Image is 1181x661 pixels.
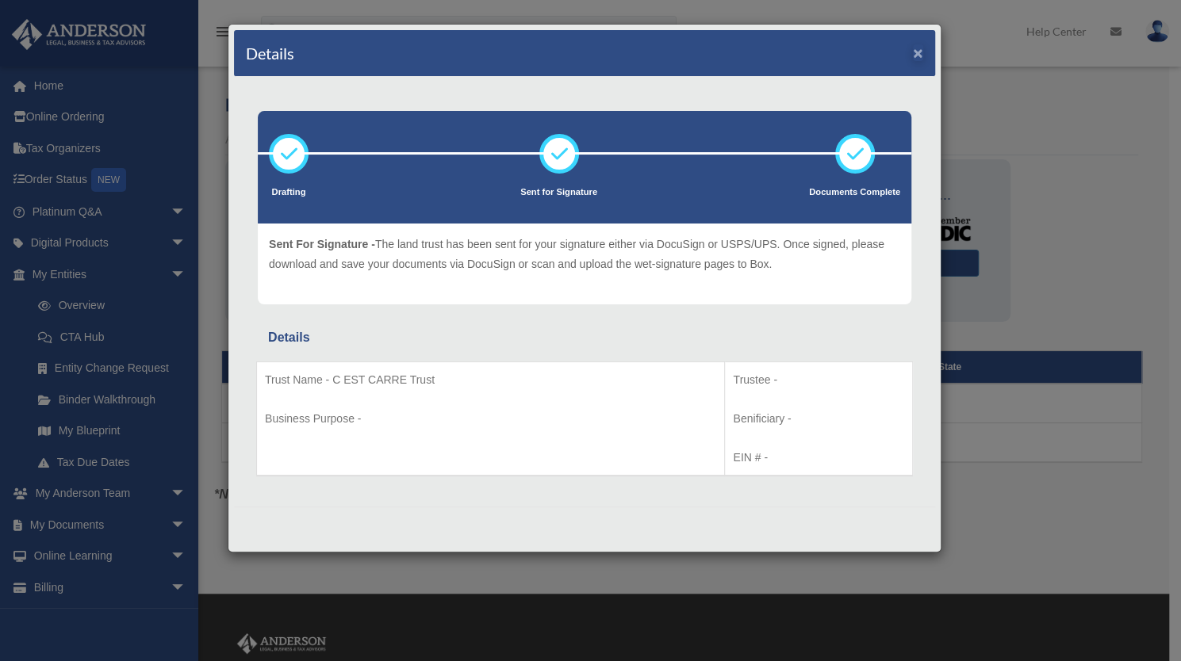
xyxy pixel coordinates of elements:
p: Sent for Signature [520,185,597,201]
p: Benificiary - [733,409,904,429]
p: Business Purpose - [265,409,716,429]
div: Details [268,327,901,349]
p: EIN # - [733,448,904,468]
p: Drafting [269,185,309,201]
button: × [913,44,923,61]
span: Sent For Signature - [269,238,375,250]
p: Trust Name - C EST CARRE Trust [265,370,716,390]
p: The land trust has been sent for your signature either via DocuSign or USPS/UPS. Once signed, ple... [269,235,900,273]
h4: Details [246,42,294,64]
p: Trustee - [733,370,904,390]
p: Documents Complete [809,185,900,201]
